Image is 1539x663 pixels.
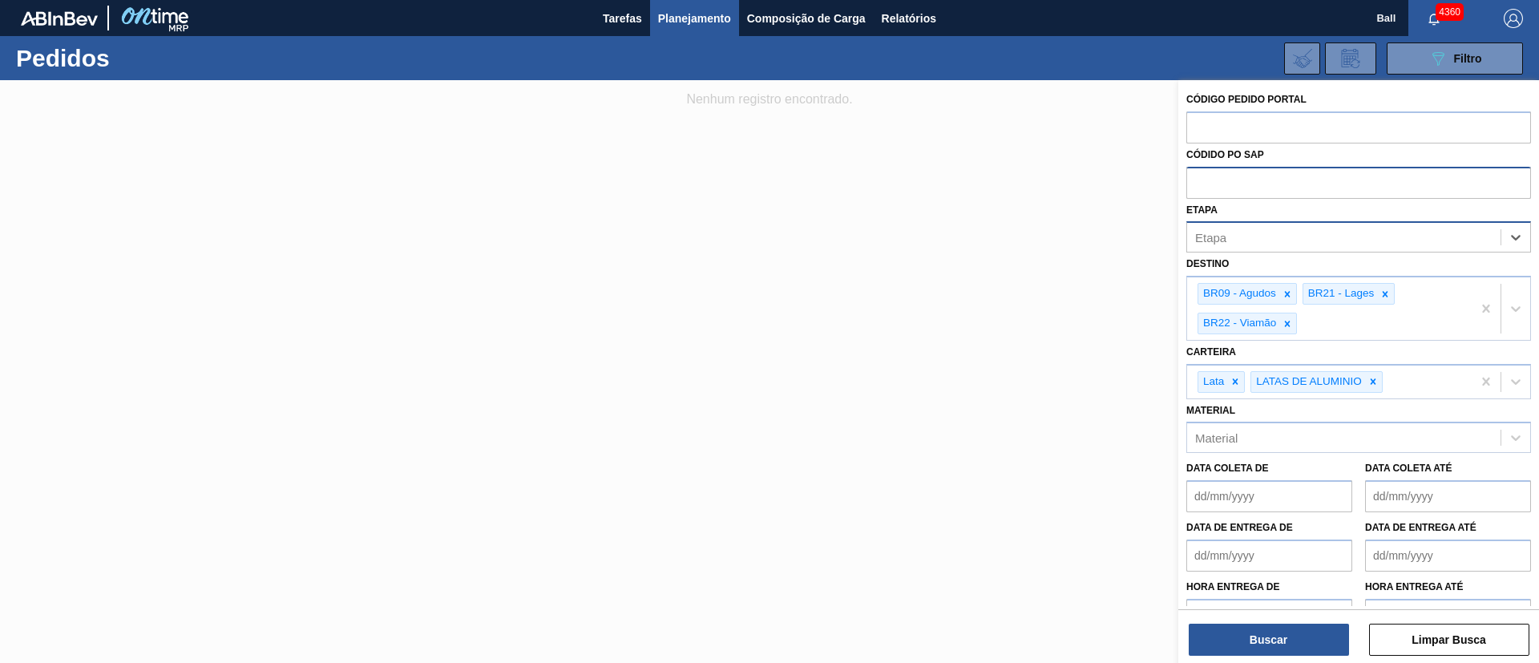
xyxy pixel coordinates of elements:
span: Relatórios [882,9,936,28]
input: dd/mm/yyyy [1186,480,1352,512]
label: Data de Entrega de [1186,522,1293,533]
input: dd/mm/yyyy [1186,540,1352,572]
span: Filtro [1454,52,1482,65]
span: Composição de Carga [747,9,866,28]
label: Material [1186,405,1235,416]
div: Importar Negociações dos Pedidos [1284,42,1320,75]
label: Data coleta até [1365,463,1452,474]
div: Lata [1198,372,1226,392]
div: BR22 - Viamão [1198,313,1278,334]
input: dd/mm/yyyy [1365,540,1531,572]
label: Data de Entrega até [1365,522,1476,533]
div: Etapa [1195,231,1226,245]
span: Tarefas [603,9,642,28]
div: Material [1195,431,1238,445]
button: Filtro [1387,42,1523,75]
label: Código Pedido Portal [1186,94,1307,105]
label: Destino [1186,258,1229,269]
label: Data coleta de [1186,463,1268,474]
label: Códido PO SAP [1186,149,1264,160]
span: Planejamento [658,9,731,28]
img: Logout [1504,9,1523,28]
button: Notificações [1408,7,1460,30]
span: 4360 [1436,3,1464,21]
img: TNhmsLtSVTkK8tSr43FrP2fwEKptu5GPRR3wAAAABJRU5ErkJggg== [21,11,98,26]
div: Solicitação de Revisão de Pedidos [1325,42,1376,75]
label: Hora entrega até [1365,576,1531,599]
label: Etapa [1186,204,1218,216]
div: BR21 - Lages [1303,284,1377,304]
h1: Pedidos [16,49,256,67]
label: Hora entrega de [1186,576,1352,599]
div: BR09 - Agudos [1198,284,1278,304]
label: Carteira [1186,346,1236,358]
input: dd/mm/yyyy [1365,480,1531,512]
div: LATAS DE ALUMINIO [1251,372,1364,392]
